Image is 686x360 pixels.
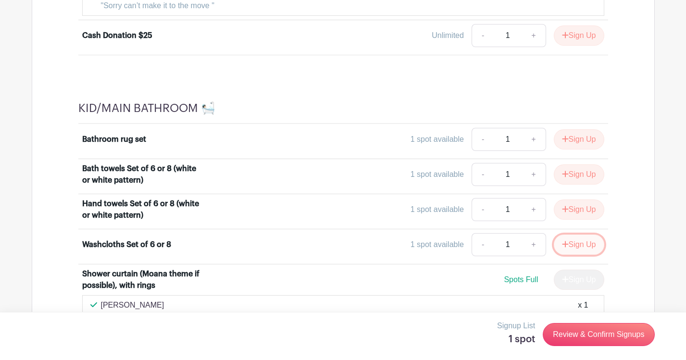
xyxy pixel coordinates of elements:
[472,198,494,221] a: -
[472,163,494,186] a: -
[82,163,201,186] div: Bath towels Set of 6 or 8 (white or white pattern)
[472,128,494,151] a: -
[497,320,535,332] p: Signup List
[522,24,546,47] a: +
[554,199,604,220] button: Sign Up
[82,134,146,145] div: Bathroom rug set
[82,30,152,41] div: Cash Donation $25
[497,334,535,345] h5: 1 spot
[554,25,604,46] button: Sign Up
[522,233,546,256] a: +
[472,233,494,256] a: -
[411,204,464,215] div: 1 spot available
[543,323,654,346] a: Review & Confirm Signups
[522,198,546,221] a: +
[554,235,604,255] button: Sign Up
[82,239,171,250] div: Washcloths Set of 6 or 8
[554,164,604,185] button: Sign Up
[101,299,164,311] p: [PERSON_NAME]
[504,275,538,284] span: Spots Full
[82,268,201,291] div: Shower curtain (Moana theme if possible), with rings
[432,30,464,41] div: Unlimited
[522,128,546,151] a: +
[411,239,464,250] div: 1 spot available
[82,198,201,221] div: Hand towels Set of 6 or 8 (white or white pattern)
[554,129,604,149] button: Sign Up
[578,299,588,311] div: x 1
[411,134,464,145] div: 1 spot available
[522,163,546,186] a: +
[78,101,215,115] h4: KID/MAIN BATHROOM 🛀🏻
[411,169,464,180] div: 1 spot available
[472,24,494,47] a: -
